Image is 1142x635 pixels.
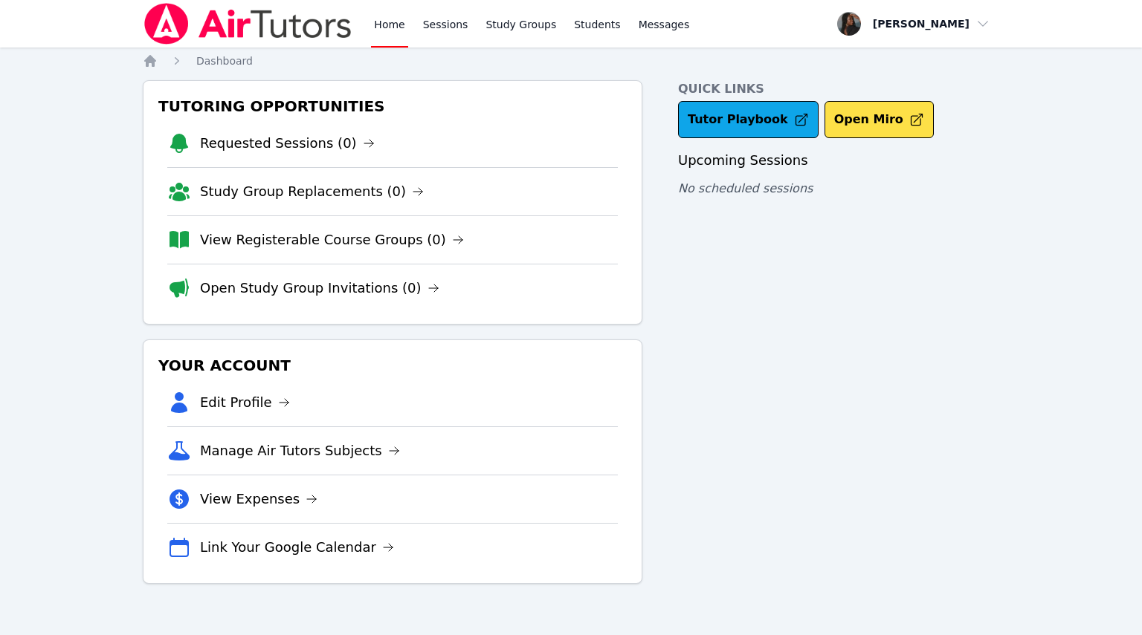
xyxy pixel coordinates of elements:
[200,278,439,299] a: Open Study Group Invitations (0)
[200,440,400,461] a: Manage Air Tutors Subjects
[639,17,690,32] span: Messages
[155,352,630,379] h3: Your Account
[143,3,353,45] img: Air Tutors
[196,55,253,67] span: Dashboard
[155,93,630,120] h3: Tutoring Opportunities
[678,80,999,98] h4: Quick Links
[200,537,394,558] a: Link Your Google Calendar
[143,53,999,68] nav: Breadcrumb
[825,101,934,138] button: Open Miro
[200,133,375,154] a: Requested Sessions (0)
[200,489,317,509] a: View Expenses
[200,392,290,413] a: Edit Profile
[200,229,464,250] a: View Registerable Course Groups (0)
[678,181,813,195] span: No scheduled sessions
[196,53,253,68] a: Dashboard
[678,101,819,138] a: Tutor Playbook
[678,150,999,171] h3: Upcoming Sessions
[200,181,424,202] a: Study Group Replacements (0)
